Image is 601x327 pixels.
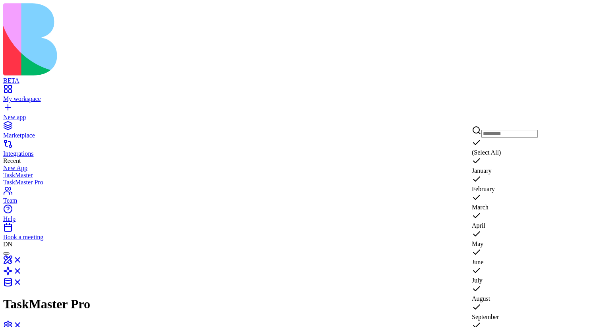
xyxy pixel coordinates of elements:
a: TaskMaster [3,172,598,179]
span: March [472,204,489,211]
a: My workspace [3,88,598,103]
span: Recent [3,157,21,164]
a: Help [3,208,598,223]
a: Book a meeting [3,226,598,241]
span: September [472,313,499,320]
a: TaskMaster Pro [3,179,598,186]
h1: TaskMaster Pro [3,297,598,312]
a: Team [3,190,598,204]
span: May [472,240,483,247]
div: Integrations [3,150,598,157]
a: Marketplace [3,125,598,139]
span: June [472,259,483,265]
a: New app [3,106,598,121]
div: Help [3,215,598,223]
span: July [472,277,483,284]
img: logo [3,3,323,75]
a: New App [3,164,598,172]
div: My workspace [3,95,598,103]
a: Integrations [3,143,598,157]
span: April [472,222,485,229]
span: February [472,186,495,192]
span: August [472,295,490,302]
span: DN [3,241,12,248]
div: New app [3,114,598,121]
div: Book a meeting [3,234,598,241]
a: BETA [3,70,598,84]
span: January [472,167,492,174]
span: (Select All) [472,149,501,156]
div: BETA [3,77,598,84]
div: Marketplace [3,132,598,139]
div: Team [3,197,598,204]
